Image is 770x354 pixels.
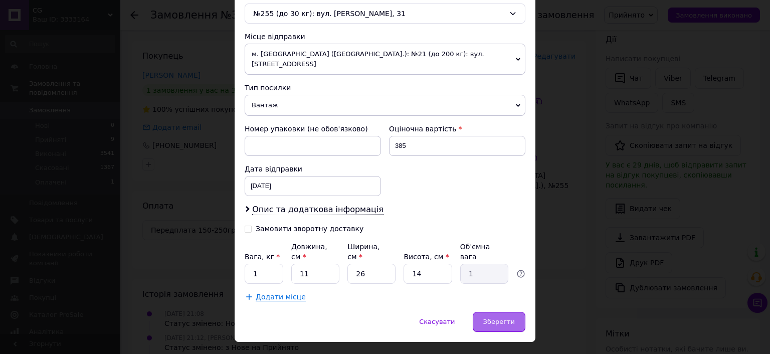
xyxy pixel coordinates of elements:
span: Додати місце [256,293,306,301]
span: Тип посилки [245,84,291,92]
div: Об'ємна вага [460,242,508,262]
div: Оціночна вартість [389,124,525,134]
span: Зберегти [483,318,515,325]
label: Довжина, см [291,243,327,261]
span: м. [GEOGRAPHIC_DATA] ([GEOGRAPHIC_DATA].): №21 (до 200 кг): вул. [STREET_ADDRESS] [245,44,525,75]
label: Висота, см [404,253,449,261]
div: Дата відправки [245,164,381,174]
div: Замовити зворотну доставку [256,225,363,233]
span: Вантаж [245,95,525,116]
label: Ширина, см [347,243,379,261]
div: Номер упаковки (не обов'язково) [245,124,381,134]
div: №255 (до 30 кг): вул. [PERSON_NAME], 31 [245,4,525,24]
label: Вага, кг [245,253,280,261]
span: Скасувати [419,318,455,325]
span: Опис та додаткова інформація [252,205,383,215]
span: Місце відправки [245,33,305,41]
